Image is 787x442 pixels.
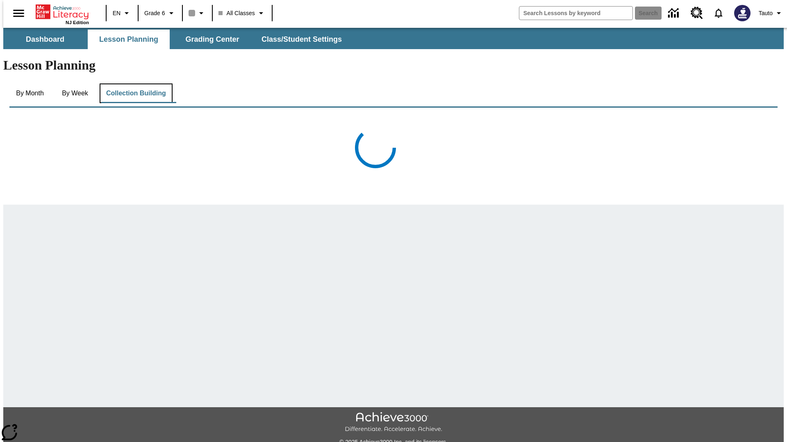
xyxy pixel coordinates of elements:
button: Grading Center [171,29,253,49]
button: Class/Student Settings [255,29,348,49]
img: Avatar [734,5,751,21]
button: Dashboard [4,29,86,49]
button: By Month [9,83,50,103]
button: Grade: Grade 6, Select a grade [141,6,180,20]
span: Grading Center [185,35,239,44]
a: Notifications [708,2,729,24]
a: Resource Center, Will open in new tab [686,2,708,24]
span: Dashboard [26,35,64,44]
button: Collection Building [100,83,173,103]
button: Profile/Settings [755,6,787,20]
h1: Lesson Planning [3,58,784,73]
button: Open side menu [7,1,31,25]
input: search field [519,7,632,20]
a: Data Center [663,2,686,25]
span: NJ Edition [66,20,89,25]
button: Lesson Planning [88,29,170,49]
span: Lesson Planning [99,35,158,44]
span: EN [113,9,121,18]
span: Tauto [759,9,773,18]
div: SubNavbar [3,28,784,49]
span: Class/Student Settings [262,35,342,44]
div: SubNavbar [3,29,349,49]
span: Grade 6 [144,9,165,18]
img: Achieve3000 Differentiate Accelerate Achieve [345,412,442,433]
button: By Week [55,83,96,103]
div: Home [36,3,89,25]
a: Home [36,4,89,20]
button: Class: All Classes, Select your class [215,6,269,20]
span: All Classes [218,9,255,18]
button: Language: EN, Select a language [109,6,135,20]
button: Select a new avatar [729,2,755,24]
